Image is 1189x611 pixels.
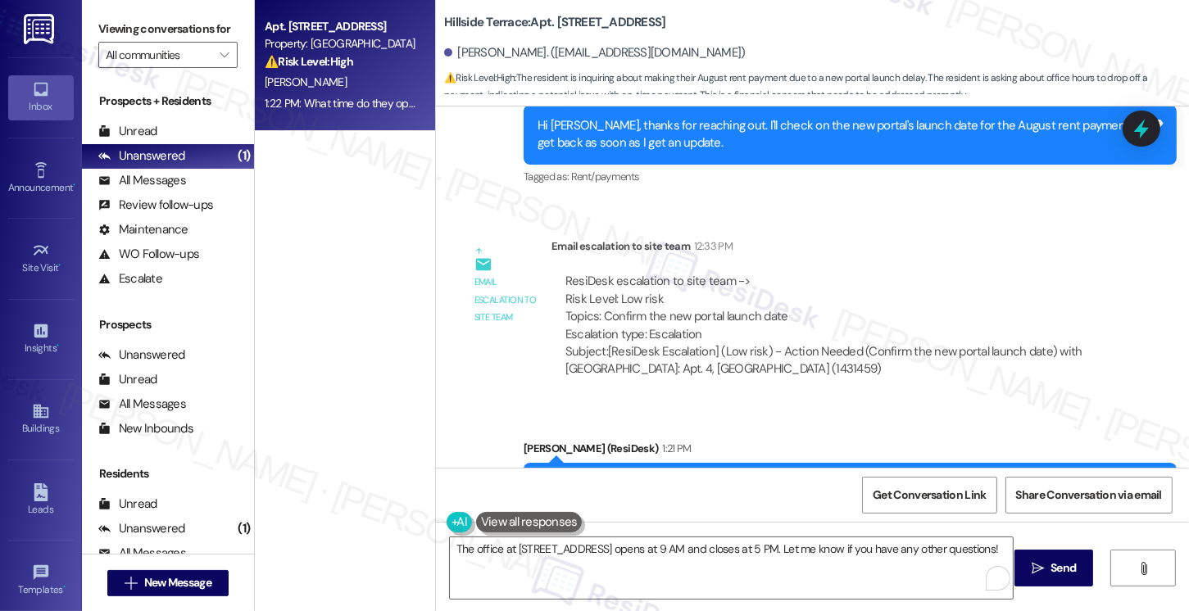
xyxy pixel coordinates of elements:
span: • [73,179,75,191]
div: Hi [PERSON_NAME], thanks for reaching out. I'll check on the new portal's launch date for the Aug... [538,117,1150,152]
b: Hillside Terrace: Apt. [STREET_ADDRESS] [444,14,666,31]
span: New Message [144,574,211,591]
a: Insights • [8,317,74,361]
div: Residents [82,465,254,482]
div: All Messages [98,396,186,413]
div: 1:22 PM: What time do they open and close? I'm in meetings in [GEOGRAPHIC_DATA][PERSON_NAME] most... [265,96,1114,111]
span: Share Conversation via email [1016,487,1162,504]
div: Prospects [82,316,254,333]
span: [PERSON_NAME] [265,75,347,89]
div: [PERSON_NAME]. ([EMAIL_ADDRESS][DOMAIN_NAME]) [444,44,746,61]
div: Unanswered [98,147,185,165]
label: Viewing conversations for [98,16,238,42]
button: Get Conversation Link [862,477,996,514]
button: Send [1014,550,1094,586]
span: • [57,340,59,351]
div: (1) [234,143,254,169]
span: : The resident is inquiring about making their August rent payment due to a new portal launch del... [444,70,1189,105]
i:  [125,577,137,590]
span: Get Conversation Link [873,487,986,504]
div: 12:33 PM [690,238,733,255]
a: Buildings [8,397,74,441]
button: New Message [107,570,229,596]
span: • [63,582,66,593]
strong: ⚠️ Risk Level: High [265,54,353,69]
i:  [1032,562,1044,575]
span: • [59,260,61,271]
div: Email escalation to site team [551,238,1114,260]
div: Unread [98,371,157,388]
a: Leads [8,478,74,523]
div: Unanswered [98,520,185,537]
div: (1) [234,516,254,541]
img: ResiDesk Logo [24,14,57,44]
a: Templates • [8,559,74,603]
span: Send [1051,559,1076,577]
input: All communities [106,42,211,68]
div: Email escalation to site team [474,274,538,326]
i:  [1137,562,1150,575]
div: Review follow-ups [98,197,213,214]
div: Maintenance [98,221,188,238]
div: 1:21 PM [658,440,691,457]
div: Unanswered [98,346,185,364]
div: Property: [GEOGRAPHIC_DATA] [265,35,416,52]
textarea: To enrich screen reader interactions, please activate Accessibility in Grammarly extension settings [450,537,1013,599]
strong: ⚠️ Risk Level: High [444,71,515,84]
div: All Messages [98,172,186,189]
div: New Inbounds [98,420,193,437]
button: Share Conversation via email [1005,477,1173,514]
div: Subject: [ResiDesk Escalation] (Low risk) - Action Needed (Confirm the new portal launch date) wi... [565,343,1100,378]
div: Escalate [98,270,162,287]
div: All Messages [98,545,186,562]
i:  [220,48,229,61]
div: Prospects + Residents [82,93,254,110]
div: Apt. [STREET_ADDRESS] [265,18,416,35]
div: Tagged as: [524,165,1177,188]
div: WO Follow-ups [98,246,199,263]
a: Inbox [8,75,74,120]
div: Unread [98,496,157,513]
div: ResiDesk escalation to site team -> Risk Level: Low risk Topics: Confirm the new portal launch da... [565,273,1100,343]
span: Rent/payments [571,170,640,183]
a: Site Visit • [8,237,74,281]
div: Unread [98,123,157,140]
div: [PERSON_NAME] (ResiDesk) [524,440,1177,463]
